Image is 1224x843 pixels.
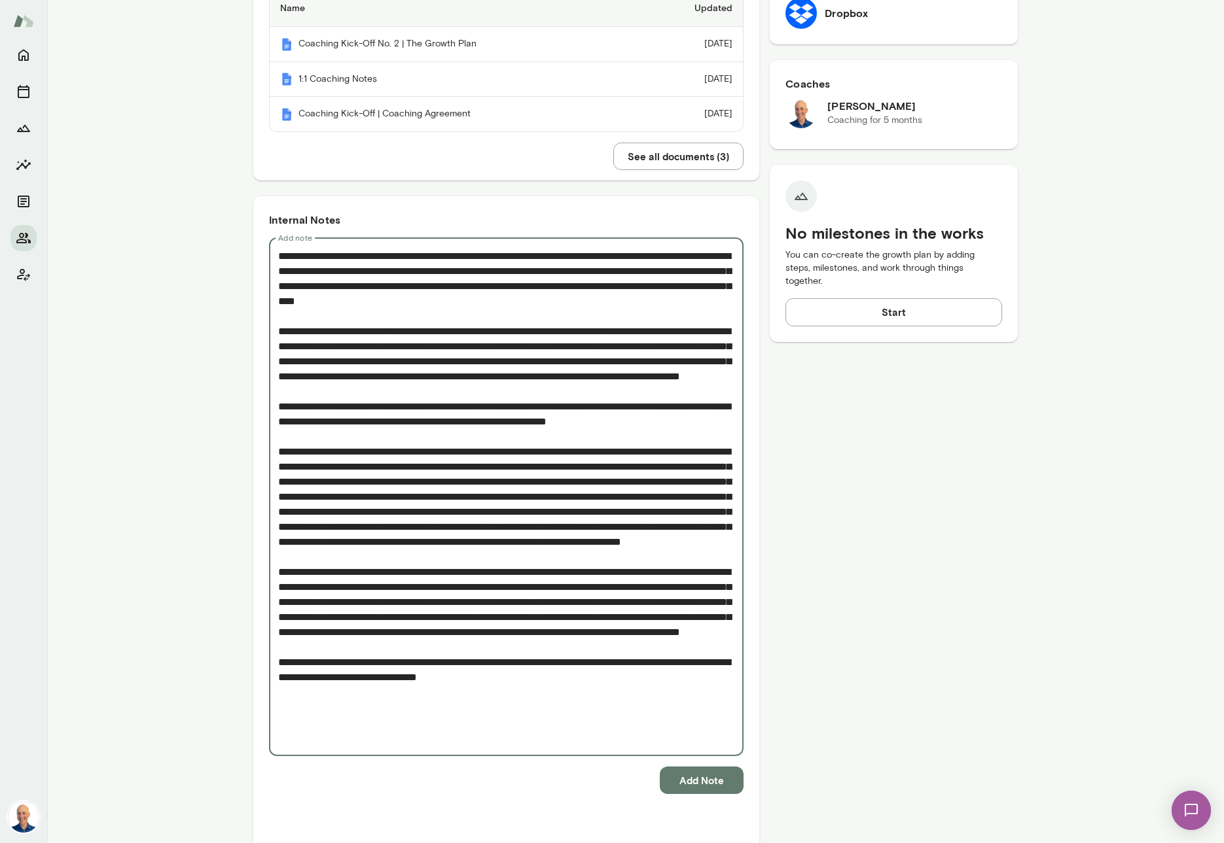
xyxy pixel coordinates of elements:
h6: Coaches [785,76,1002,92]
img: Mento [280,38,293,51]
th: Coaching Kick-Off | Coaching Agreement [270,97,642,131]
button: Insights [10,152,37,178]
button: Client app [10,262,37,288]
button: See all documents (3) [613,143,744,170]
button: Sessions [10,78,37,105]
label: Add note [278,232,312,243]
p: Coaching for 5 months [827,114,922,127]
img: Mento [280,73,293,86]
button: Start [785,298,1002,326]
h6: [PERSON_NAME] [827,98,922,114]
th: 1:1 Coaching Notes [270,62,642,97]
img: Mark Lazen [785,97,817,128]
td: [DATE] [642,97,743,131]
h5: No milestones in the works [785,222,1002,243]
button: Add Note [660,766,744,794]
button: Documents [10,188,37,215]
h6: Internal Notes [269,212,744,228]
img: Mento [13,9,34,33]
td: [DATE] [642,62,743,97]
button: Growth Plan [10,115,37,141]
button: Members [10,225,37,251]
img: Mark Lazen [8,801,39,833]
img: Mento [280,108,293,121]
td: [DATE] [642,27,743,62]
button: Home [10,42,37,68]
th: Coaching Kick-Off No. 2 | The Growth Plan [270,27,642,62]
p: You can co-create the growth plan by adding steps, milestones, and work through things together. [785,249,1002,288]
h6: Dropbox [825,5,868,21]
